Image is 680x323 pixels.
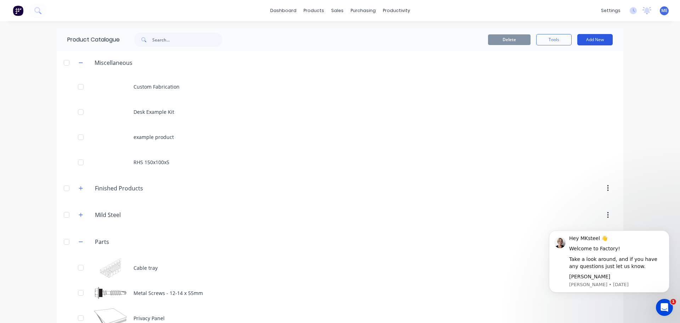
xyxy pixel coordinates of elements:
div: Cable trayCable tray [57,255,623,280]
div: Desk Example Kit [57,99,623,124]
div: Product Catalogue [57,28,120,51]
div: RHS 150x100x5 [57,150,623,175]
button: Tools [536,34,572,45]
div: settings [597,5,624,16]
input: Enter category name [95,238,179,246]
input: Enter category name [95,211,179,219]
input: Enter category name [95,184,179,193]
img: Factory [13,5,23,16]
button: Add New [577,34,613,45]
a: dashboard [267,5,300,16]
div: example product [57,124,623,150]
input: Search... [152,33,222,47]
div: Custom Fabrication [57,74,623,99]
div: productivity [379,5,414,16]
div: sales [328,5,347,16]
iframe: Intercom notifications message [538,220,680,304]
div: Miscellaneous [89,59,138,67]
div: Metal Screws - 12-14 x 55mmMetal Screws - 12-14 x 55mm [57,280,623,306]
iframe: Intercom live chat [656,299,673,316]
div: products [300,5,328,16]
span: ME [661,7,668,14]
span: 1 [670,299,676,305]
button: Delete [488,34,531,45]
div: purchasing [347,5,379,16]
